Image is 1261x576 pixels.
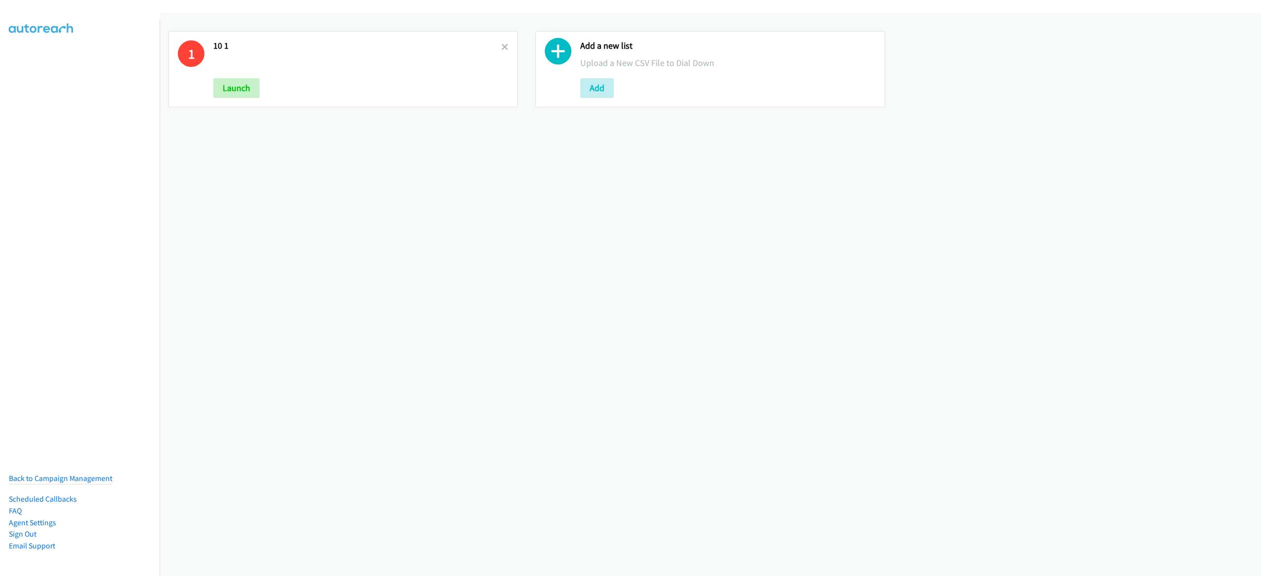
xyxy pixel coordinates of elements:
h2: 10 1 [213,40,501,52]
a: Back to Campaign Management [9,474,112,483]
a: Agent Settings [9,518,56,527]
h2: Add a new list [580,40,875,52]
a: FAQ [9,506,22,515]
a: Email Support [9,541,55,550]
h1: 1 [178,40,204,67]
p: Upload a New CSV File to Dial Down [580,56,875,69]
button: Add [580,78,614,98]
a: Sign Out [9,529,36,539]
button: Launch [213,78,260,98]
a: Scheduled Callbacks [9,494,77,504]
